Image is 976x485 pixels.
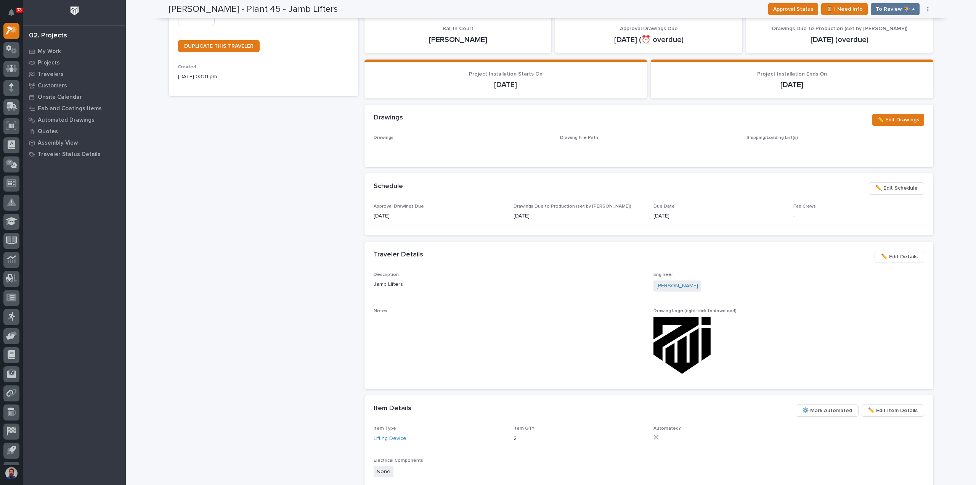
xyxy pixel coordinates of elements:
span: ✏️ Edit Drawings [877,115,919,124]
span: Item Type [374,426,396,431]
a: Automated Drawings [23,114,126,126]
p: [DATE] (overdue) [755,35,924,44]
a: Quotes [23,126,126,137]
p: [DATE] [653,212,784,220]
a: Onsite Calendar [23,91,126,103]
span: ⏳ I Need Info [826,5,863,14]
p: [DATE] (⏰ overdue) [564,35,733,44]
p: Fab and Coatings Items [38,105,102,112]
span: ✏️ Edit Details [881,252,918,261]
div: 02. Projects [29,32,67,40]
p: [DATE] [514,212,644,220]
h2: Traveler Details [374,251,423,259]
p: - [374,322,644,330]
span: Shipping/Loading List(s) [746,135,798,140]
h2: Item Details [374,404,411,413]
span: To Review 👨‍🏭 → [876,5,915,14]
p: 33 [17,7,22,13]
button: Approval Status [768,3,818,15]
span: DUPLICATE THIS TRAVELER [184,44,254,49]
span: Drawing File Path [560,135,598,140]
span: Approval Status [773,5,813,14]
span: Approval Drawings Due [620,26,678,31]
button: ✏️ Edit Item Details [862,404,924,417]
p: - [374,144,551,152]
p: Automated Drawings [38,117,95,124]
button: ✏️ Edit Drawings [872,114,924,126]
button: Notifications [3,5,19,21]
span: Approval Drawings Due [374,204,424,209]
button: ⚙️ Mark Automated [796,404,859,417]
a: [PERSON_NAME] [657,282,698,290]
span: Notes [374,309,387,313]
a: Traveler Status Details [23,148,126,160]
span: Created [178,65,196,69]
a: Lifting Device [374,435,406,443]
button: users-avatar [3,465,19,481]
a: DUPLICATE THIS TRAVELER [178,40,260,52]
span: Drawings Due to Production (set by [PERSON_NAME]) [772,26,907,31]
h2: Schedule [374,182,403,191]
span: Drawings [374,135,393,140]
p: - [746,144,924,152]
span: Automated? [653,426,681,431]
button: ✏️ Edit Schedule [869,182,924,195]
span: ✏️ Edit Item Details [868,406,918,415]
p: [DATE] [374,212,504,220]
p: Onsite Calendar [38,94,82,101]
span: Fab Crews [793,204,816,209]
p: Traveler Status Details [38,151,101,158]
button: ✏️ Edit Details [875,251,924,263]
span: Due Date [653,204,675,209]
span: Engineer [653,272,673,277]
a: Fab and Coatings Items [23,103,126,114]
span: Description [374,272,399,277]
p: Customers [38,82,67,89]
button: ⏳ I Need Info [821,3,868,15]
p: - [560,144,562,152]
img: Workspace Logo [67,4,82,18]
p: Projects [38,60,60,66]
div: Notifications33 [10,9,19,21]
p: [PERSON_NAME] [374,35,543,44]
button: To Review 👨‍🏭 → [871,3,920,15]
span: None [374,466,393,477]
p: My Work [38,48,61,55]
span: ⚙️ Mark Automated [802,406,852,415]
span: Drawings Due to Production (set by [PERSON_NAME]) [514,204,631,209]
span: Item QTY [514,426,535,431]
p: Assembly View [38,140,78,147]
span: Ball In Court [443,26,474,31]
a: Customers [23,80,126,91]
a: Projects [23,57,126,68]
span: Drawing Logo (right-click to download) [653,309,737,313]
span: Electrical Components [374,458,423,463]
a: Travelers [23,68,126,80]
span: Project Installation Ends On [757,71,827,77]
span: ✏️ Edit Schedule [875,184,918,193]
p: [DATE] [374,80,638,89]
p: - [793,212,924,220]
img: 2Auaid9Q-yh7W-aUlsK_DWJmX7KA7TNcASTs1Yb0ZXU [653,317,711,374]
a: My Work [23,45,126,57]
h2: Drawings [374,114,403,122]
p: 2 [514,435,644,443]
span: Project Installation Starts On [469,71,543,77]
h2: [PERSON_NAME] - Plant 45 - Jamb Lifters [169,4,338,15]
p: Travelers [38,71,64,78]
p: [DATE] [660,80,924,89]
p: [DATE] 03:31 pm [178,73,349,81]
a: Assembly View [23,137,126,148]
p: Quotes [38,128,58,135]
p: Jamb Lifters [374,280,644,288]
